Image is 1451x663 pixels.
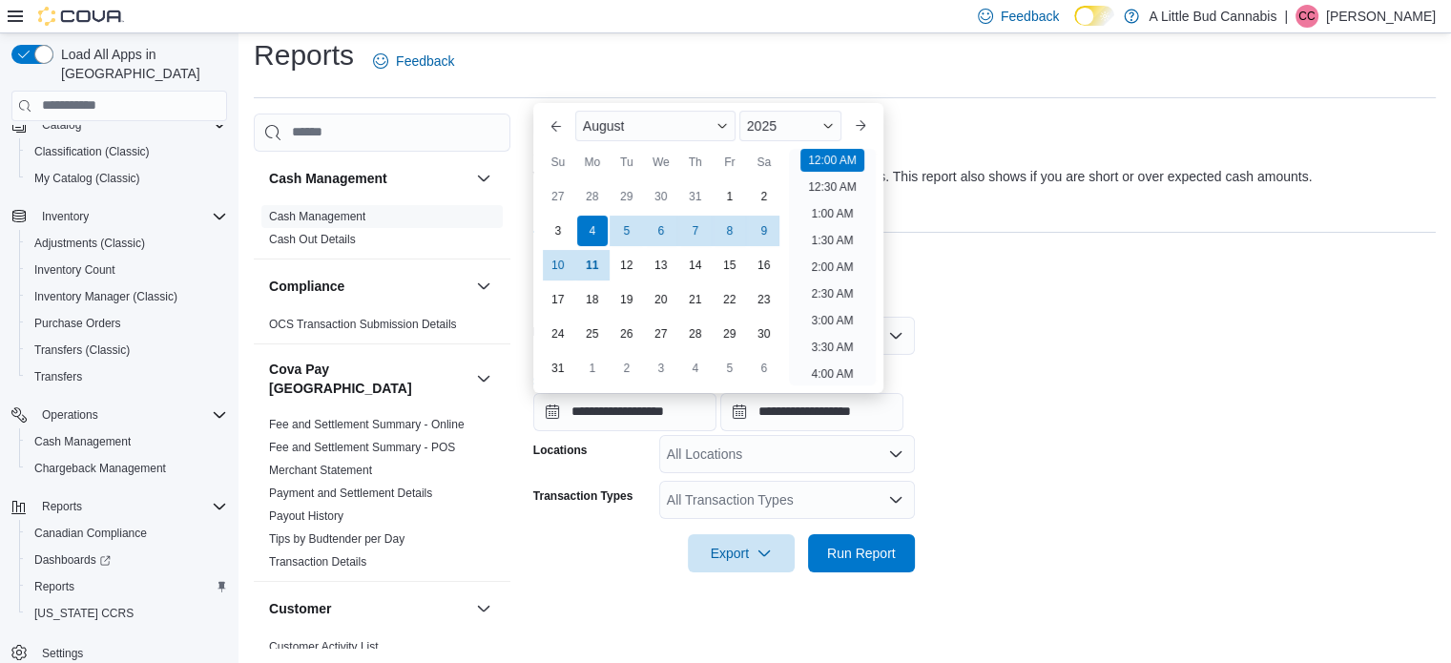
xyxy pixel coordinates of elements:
span: Transfers (Classic) [34,342,130,358]
span: Dashboards [27,549,227,571]
span: Cash Management [269,209,365,224]
p: | [1284,5,1288,28]
a: Reports [27,575,82,598]
li: 2:00 AM [803,256,860,279]
label: Locations [533,443,588,458]
a: Payment and Settlement Details [269,487,432,500]
img: Cova [38,7,124,26]
a: Purchase Orders [27,312,129,335]
a: Cash Management [27,430,138,453]
div: day-20 [646,284,676,315]
div: day-9 [749,216,779,246]
span: Cash Out Details [269,232,356,247]
span: Canadian Compliance [27,522,227,545]
a: Canadian Compliance [27,522,155,545]
h3: Customer [269,599,331,618]
button: Catalog [34,114,89,136]
button: Open list of options [888,446,903,462]
a: Transaction Details [269,555,366,569]
div: day-30 [646,181,676,212]
span: Inventory Count [27,259,227,281]
div: Su [543,147,573,177]
li: 1:00 AM [803,202,860,225]
span: Catalog [42,117,81,133]
div: Th [680,147,711,177]
span: Reports [42,499,82,514]
div: Compliance [254,313,510,343]
div: day-3 [646,353,676,383]
span: Inventory [34,205,227,228]
div: day-12 [611,250,642,280]
div: day-25 [577,319,608,349]
div: day-8 [715,216,745,246]
span: Washington CCRS [27,602,227,625]
button: Purchase Orders [19,310,235,337]
button: Compliance [472,275,495,298]
div: day-7 [680,216,711,246]
button: Customer [269,599,468,618]
div: day-22 [715,284,745,315]
button: Inventory Manager (Classic) [19,283,235,310]
label: Transaction Types [533,488,632,504]
a: Chargeback Management [27,457,174,480]
span: Payout History [269,508,343,524]
input: Press the down key to open a popover containing a calendar. [720,393,903,431]
span: Transaction Details [269,554,366,570]
button: Cash Management [269,169,468,188]
div: day-29 [611,181,642,212]
button: Canadian Compliance [19,520,235,547]
div: day-21 [680,284,711,315]
span: Transfers (Classic) [27,339,227,362]
a: Payout History [269,509,343,523]
a: Fee and Settlement Summary - POS [269,441,455,454]
span: Adjustments (Classic) [34,236,145,251]
span: Fee and Settlement Summary - POS [269,440,455,455]
a: Cash Out Details [269,233,356,246]
ul: Time [789,149,876,385]
button: Adjustments (Classic) [19,230,235,257]
span: August [583,118,625,134]
span: Classification (Classic) [27,140,227,163]
a: Customer Activity List [269,640,379,653]
div: day-1 [577,353,608,383]
span: Catalog [34,114,227,136]
span: Cash Management [27,430,227,453]
a: Adjustments (Classic) [27,232,153,255]
button: Inventory Count [19,257,235,283]
div: day-2 [749,181,779,212]
span: Run Report [827,544,896,563]
div: day-27 [646,319,676,349]
span: Dashboards [34,552,111,568]
span: [US_STATE] CCRS [34,606,134,621]
li: 3:30 AM [803,336,860,359]
div: day-3 [543,216,573,246]
h3: Cash Management [269,169,387,188]
div: day-4 [577,216,608,246]
span: OCS Transaction Submission Details [269,317,457,332]
a: Tips by Budtender per Day [269,532,404,546]
span: Transfers [27,365,227,388]
span: Purchase Orders [27,312,227,335]
span: Reports [27,575,227,598]
div: day-4 [680,353,711,383]
li: 1:30 AM [803,229,860,252]
span: Chargeback Management [34,461,166,476]
button: Next month [845,111,876,141]
button: Classification (Classic) [19,138,235,165]
button: Transfers (Classic) [19,337,235,363]
div: day-28 [577,181,608,212]
span: Cash Management [34,434,131,449]
div: day-5 [611,216,642,246]
div: day-19 [611,284,642,315]
button: Cova Pay [GEOGRAPHIC_DATA] [269,360,468,398]
a: Classification (Classic) [27,140,157,163]
a: My Catalog (Classic) [27,167,148,190]
li: 12:00 AM [800,149,864,172]
span: My Catalog (Classic) [34,171,140,186]
span: Load All Apps in [GEOGRAPHIC_DATA] [53,45,227,83]
div: day-11 [577,250,608,280]
h1: Reports [254,36,354,74]
span: My Catalog (Classic) [27,167,227,190]
span: 2025 [747,118,777,134]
